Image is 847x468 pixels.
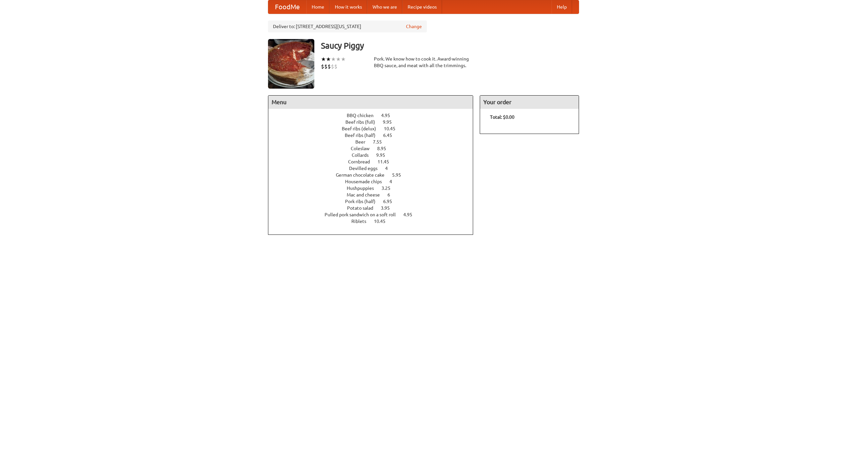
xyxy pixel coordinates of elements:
span: BBQ chicken [347,113,380,118]
a: Beer 7.55 [355,139,394,145]
span: 4.95 [381,113,397,118]
span: Devilled eggs [349,166,384,171]
span: 6.45 [383,133,399,138]
span: 9.95 [383,119,398,125]
a: Housemade chips 4 [345,179,404,184]
li: ★ [326,56,331,63]
span: Pulled pork sandwich on a soft roll [325,212,402,217]
span: 10.45 [384,126,402,131]
a: Pork ribs (half) 6.95 [345,199,404,204]
span: Potato salad [347,205,380,211]
span: 6.95 [383,199,399,204]
li: $ [328,63,331,70]
span: 7.55 [373,139,388,145]
a: Change [406,23,422,30]
a: German chocolate cake 5.95 [336,172,413,178]
a: Beef ribs (delux) 10.45 [342,126,408,131]
a: FoodMe [268,0,306,14]
span: Housemade chips [345,179,388,184]
h4: Menu [268,96,473,109]
span: Mac and cheese [347,192,386,197]
a: Hushpuppies 3.25 [347,186,403,191]
span: 6 [387,192,397,197]
li: $ [334,63,337,70]
a: Potato salad 3.95 [347,205,402,211]
a: Riblets 10.45 [351,219,398,224]
div: Deliver to: [STREET_ADDRESS][US_STATE] [268,21,427,32]
img: angular.jpg [268,39,314,89]
a: Home [306,0,330,14]
span: Beef ribs (full) [345,119,382,125]
a: Help [552,0,572,14]
span: German chocolate cake [336,172,391,178]
li: ★ [331,56,336,63]
b: Total: $0.00 [490,114,514,120]
a: Pulled pork sandwich on a soft roll 4.95 [325,212,424,217]
li: $ [331,63,334,70]
a: How it works [330,0,367,14]
div: Pork. We know how to cook it. Award-winning BBQ sauce, and meat with all the trimmings. [374,56,473,69]
a: Cornbread 11.45 [348,159,401,164]
span: 3.25 [381,186,397,191]
span: 4.95 [403,212,419,217]
a: Mac and cheese 6 [347,192,402,197]
h4: Your order [480,96,579,109]
li: $ [321,63,324,70]
a: Beef ribs (half) 6.45 [345,133,404,138]
span: Collards [352,152,375,158]
span: 3.95 [381,205,396,211]
a: BBQ chicken 4.95 [347,113,402,118]
a: Who we are [367,0,402,14]
span: 5.95 [392,172,408,178]
span: Pork ribs (half) [345,199,382,204]
li: $ [324,63,328,70]
a: Beef ribs (full) 9.95 [345,119,404,125]
span: 10.45 [374,219,392,224]
span: 11.45 [378,159,396,164]
span: Cornbread [348,159,377,164]
span: Coleslaw [351,146,376,151]
a: Devilled eggs 4 [349,166,400,171]
li: ★ [341,56,346,63]
span: 4 [385,166,394,171]
li: ★ [336,56,341,63]
span: Beef ribs (half) [345,133,382,138]
h3: Saucy Piggy [321,39,579,52]
a: Recipe videos [402,0,442,14]
span: Beer [355,139,372,145]
li: ★ [321,56,326,63]
span: Beef ribs (delux) [342,126,383,131]
span: 4 [389,179,399,184]
a: Coleslaw 8.95 [351,146,398,151]
span: Hushpuppies [347,186,380,191]
span: Riblets [351,219,373,224]
span: 8.95 [377,146,393,151]
span: 9.95 [376,152,392,158]
a: Collards 9.95 [352,152,397,158]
